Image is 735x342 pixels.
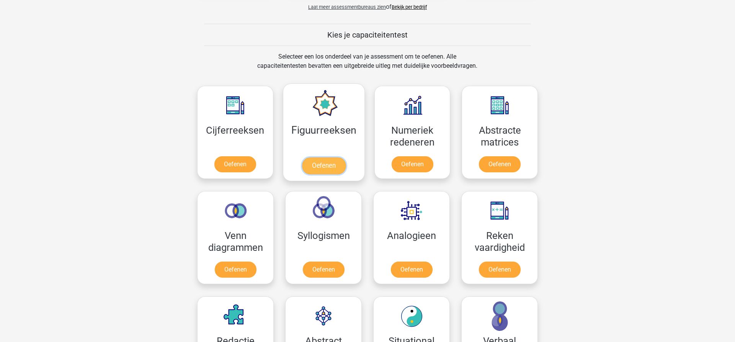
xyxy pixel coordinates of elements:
a: Oefenen [302,157,345,174]
a: Oefenen [303,262,345,278]
div: Selecteer een los onderdeel van je assessment om te oefenen. Alle capaciteitentesten bevatten een... [250,52,485,80]
span: Laat meer assessmentbureaus zien [308,4,386,10]
a: Oefenen [215,262,256,278]
a: Oefenen [479,156,521,172]
h5: Kies je capaciteitentest [204,30,531,39]
a: Bekijk per bedrijf [392,4,427,10]
a: Oefenen [214,156,256,172]
a: Oefenen [391,262,433,278]
a: Oefenen [392,156,433,172]
a: Oefenen [479,262,521,278]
